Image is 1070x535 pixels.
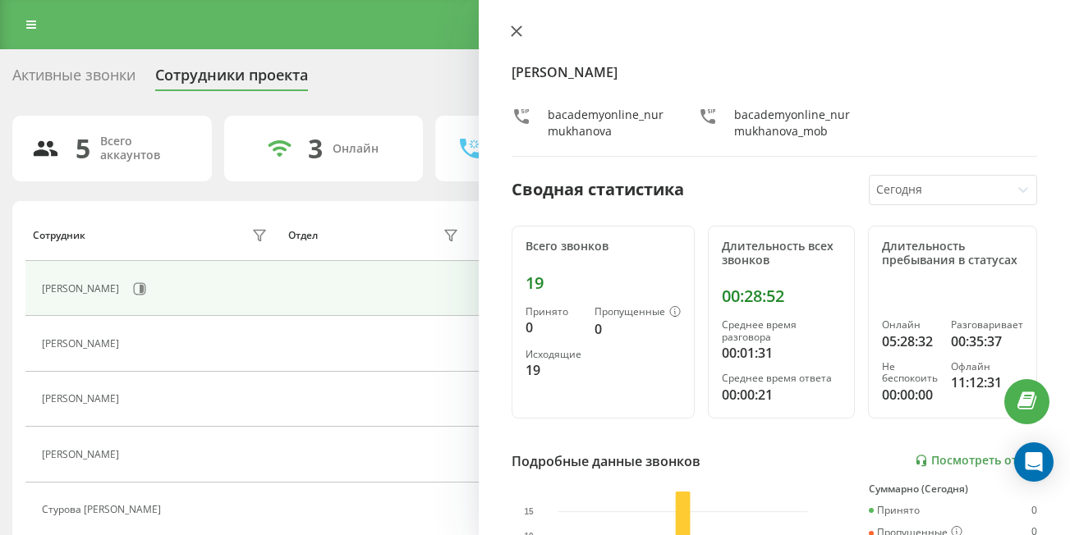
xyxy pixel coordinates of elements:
div: 5 [76,133,90,164]
div: Среднее время разговора [722,319,841,343]
div: Онлайн [333,142,379,156]
div: Подробные данные звонков [512,451,700,471]
div: 00:00:21 [722,385,841,405]
div: [PERSON_NAME] [42,283,123,295]
div: Cтурова [PERSON_NAME] [42,504,165,515]
div: [PERSON_NAME] [42,393,123,405]
div: 00:35:37 [951,332,1023,351]
div: [PERSON_NAME] [42,338,123,350]
div: Сводная статистика [512,177,684,202]
div: Сотрудник [33,230,85,241]
div: 0 [1031,505,1037,516]
div: Активные звонки [12,66,135,92]
div: [PERSON_NAME] [42,449,123,460]
div: Среднее время ответа [722,373,841,384]
div: Исходящие [526,349,581,360]
a: Посмотреть отчет [915,454,1037,468]
div: 0 [595,319,681,339]
div: Пропущенные [595,306,681,319]
div: Отдел [288,230,318,241]
div: bacademyonline_nurmukhanova [548,107,665,139]
div: Длительность пребывания в статусах [882,240,1023,267]
div: Open Intercom Messenger [1014,442,1054,482]
div: 3 [308,133,323,164]
div: 19 [526,360,581,380]
div: Онлайн [882,319,938,331]
div: Длительность всех звонков [722,240,841,267]
div: Офлайн [951,361,1023,373]
div: Всего аккаунтов [100,135,192,162]
div: Сотрудники проекта [155,66,308,92]
h4: [PERSON_NAME] [512,62,1037,82]
div: Не беспокоить [882,361,938,385]
text: 15 [524,506,534,515]
div: 0 [526,318,581,337]
div: Разговаривает [951,319,1023,331]
div: 00:01:31 [722,343,841,363]
div: 00:28:52 [722,286,841,306]
div: Принято [869,505,920,516]
div: Принято [526,306,581,318]
div: 19 [526,273,681,293]
div: Суммарно (Сегодня) [869,483,1037,495]
div: Всего звонков [526,240,681,254]
div: 05:28:32 [882,332,938,351]
div: bacademyonline_nurmukhanova_mob [734,107,852,139]
div: 00:00:00 [882,385,938,405]
div: 11:12:31 [951,373,1023,392]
